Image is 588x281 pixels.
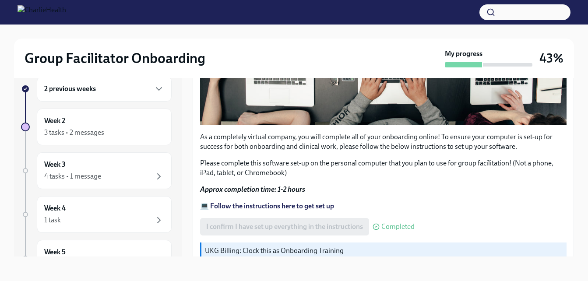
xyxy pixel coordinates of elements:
div: 3 tasks • 2 messages [44,128,104,137]
span: Completed [381,223,415,230]
h6: Week 2 [44,116,65,126]
p: UKG Billing: Clock this as Onboarding Training [205,246,563,256]
p: Please complete this software set-up on the personal computer that you plan to use for group faci... [200,158,567,178]
a: Week 34 tasks • 1 message [21,152,172,189]
strong: Approx completion time: 1-2 hours [200,185,305,193]
a: Week 5 [21,240,172,277]
p: As a completely virtual company, you will complete all of your onboarding online! To ensure your ... [200,132,567,151]
div: 2 previous weeks [37,76,172,102]
h6: 2 previous weeks [44,84,96,94]
a: 💻 Follow the instructions here to get set up [200,202,334,210]
h6: Week 4 [44,204,66,213]
strong: My progress [445,49,482,59]
h2: Group Facilitator Onboarding [25,49,205,67]
div: 1 task [44,215,61,225]
a: Week 41 task [21,196,172,233]
a: Week 23 tasks • 2 messages [21,109,172,145]
img: CharlieHealth [18,5,66,19]
div: 4 tasks • 1 message [44,172,101,181]
h3: 43% [539,50,563,66]
h6: Week 3 [44,160,66,169]
h6: Week 5 [44,247,66,257]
